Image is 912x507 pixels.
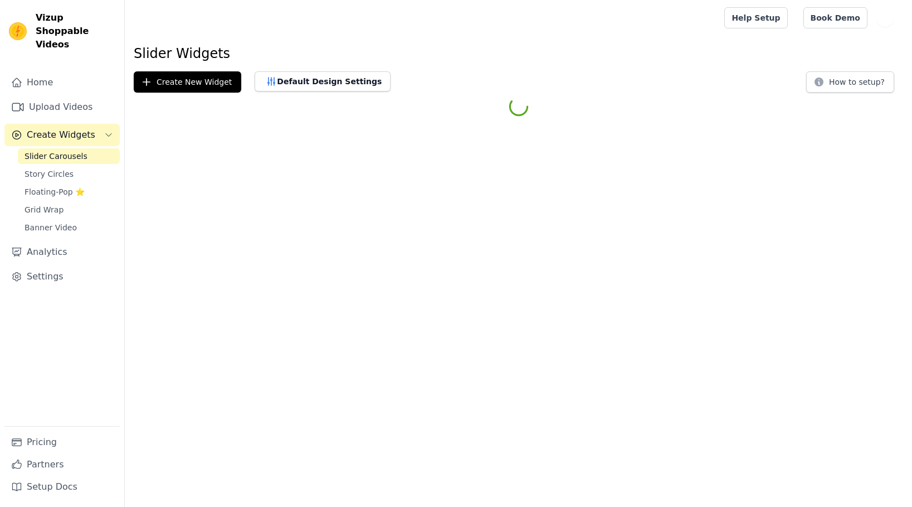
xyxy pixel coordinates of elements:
a: Analytics [4,241,120,263]
a: How to setup? [806,79,894,90]
span: Banner Video [25,222,77,233]
span: Grid Wrap [25,204,64,215]
a: Book Demo [803,7,867,28]
a: Home [4,71,120,94]
h1: Slider Widgets [134,45,903,62]
span: Slider Carousels [25,151,87,162]
a: Partners [4,453,120,476]
img: Vizup [9,22,27,40]
a: Settings [4,265,120,288]
a: Grid Wrap [18,202,120,218]
button: Default Design Settings [255,71,391,91]
a: Story Circles [18,166,120,182]
span: Floating-Pop ⭐ [25,186,85,197]
a: Banner Video [18,220,120,235]
a: Help Setup [724,7,787,28]
a: Slider Carousels [18,148,120,164]
button: How to setup? [806,71,894,93]
span: Vizup Shoppable Videos [36,11,115,51]
button: Create New Widget [134,71,241,93]
a: Floating-Pop ⭐ [18,184,120,200]
span: Story Circles [25,168,74,180]
a: Upload Videos [4,96,120,118]
span: Create Widgets [27,128,95,142]
button: Create Widgets [4,124,120,146]
a: Setup Docs [4,476,120,498]
a: Pricing [4,431,120,453]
